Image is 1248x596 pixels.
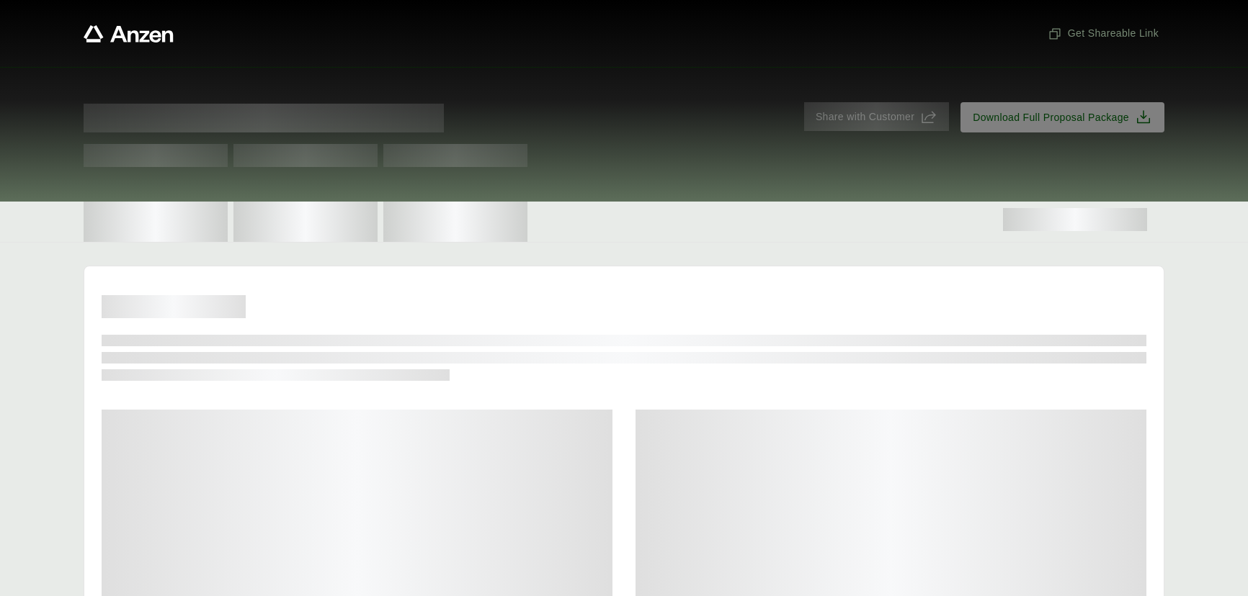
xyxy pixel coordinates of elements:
[816,109,914,125] span: Share with Customer
[383,144,527,167] span: Test
[84,104,444,132] span: Proposal for
[1042,20,1164,47] button: Get Shareable Link
[1048,26,1159,41] span: Get Shareable Link
[233,144,378,167] span: Test
[84,144,228,167] span: Test
[84,25,174,42] a: Anzen website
